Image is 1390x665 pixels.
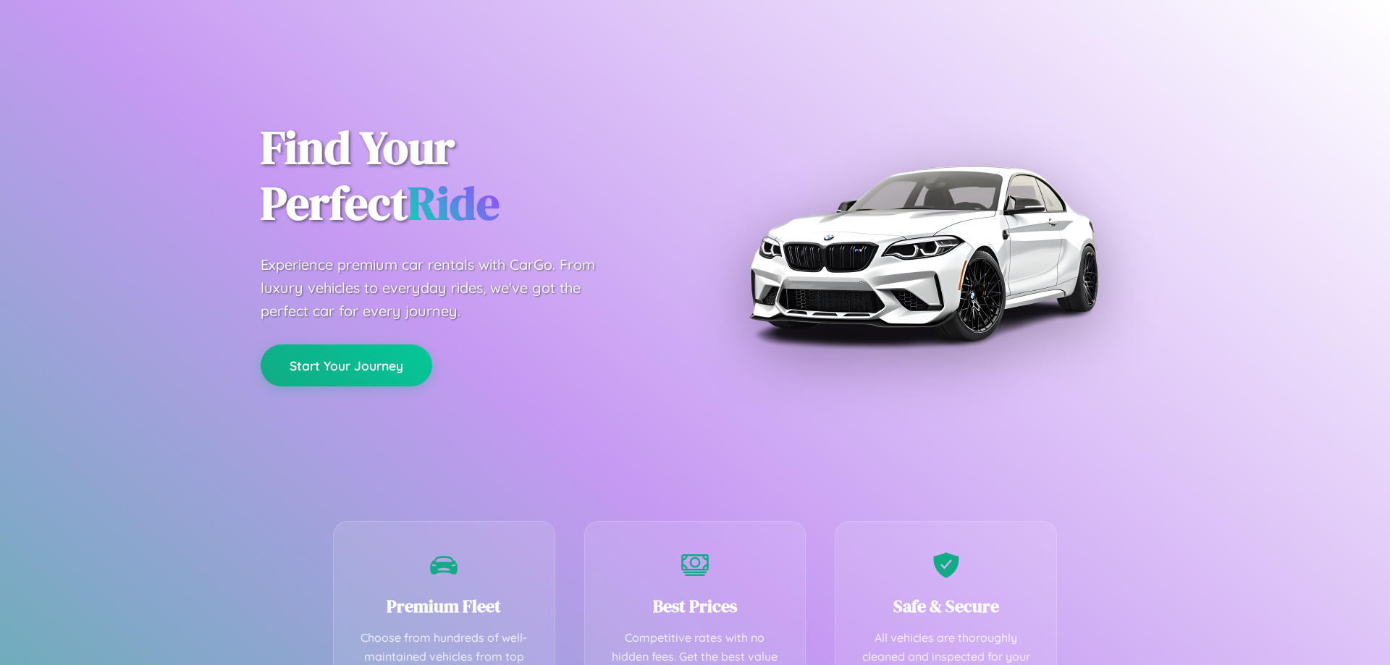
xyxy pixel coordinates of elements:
[261,344,432,386] button: Start Your Journey
[408,171,500,234] span: Ride
[261,120,673,232] h1: Find Your Perfect
[742,72,1104,434] img: Premium BMW car rental vehicle
[607,594,784,618] h3: Best Prices
[261,253,623,323] p: Experience premium car rentals with CarGo. From luxury vehicles to everyday rides, we've got the ...
[355,594,533,618] h3: Premium Fleet
[857,594,1035,618] h3: Safe & Secure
